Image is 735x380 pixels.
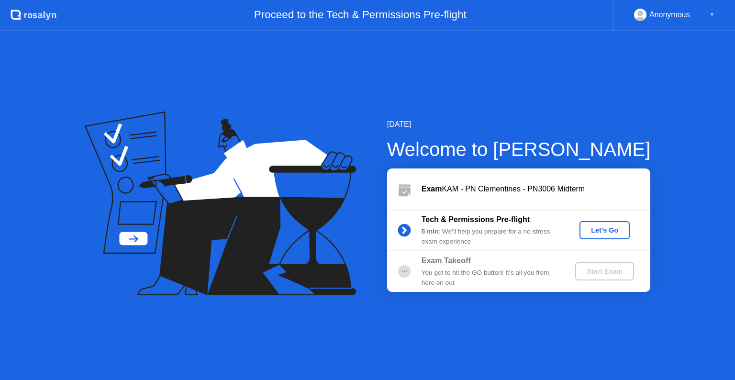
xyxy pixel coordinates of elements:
div: You get to hit the GO button! It’s all you from here on out [422,268,559,288]
div: Welcome to [PERSON_NAME] [387,135,651,164]
div: KAM - PN Clementines - PN3006 Midterm [422,183,650,195]
b: Exam [422,185,442,193]
b: Exam Takeoff [422,257,471,265]
div: Anonymous [649,9,690,21]
div: : We’ll help you prepare for a no-stress exam experience [422,227,559,246]
div: Let's Go [583,226,626,234]
b: 5 min [422,228,439,235]
b: Tech & Permissions Pre-flight [422,215,530,224]
div: Start Exam [579,268,630,275]
button: Start Exam [575,262,634,280]
button: Let's Go [579,221,630,239]
div: ▼ [710,9,714,21]
div: [DATE] [387,119,651,130]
